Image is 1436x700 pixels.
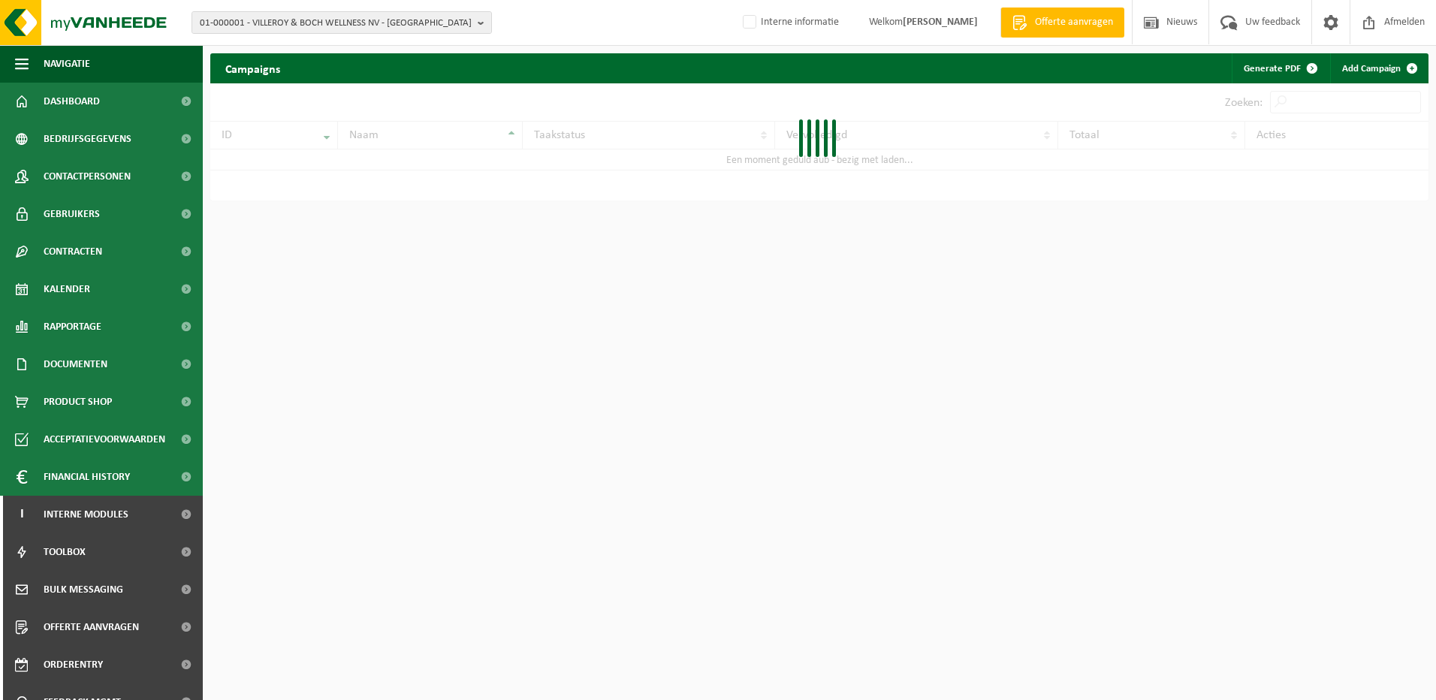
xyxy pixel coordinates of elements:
[740,11,839,34] label: Interne informatie
[44,308,101,345] span: Rapportage
[44,458,130,496] span: Financial History
[1330,53,1427,83] a: Add Campaign
[210,53,295,83] h2: Campaigns
[1000,8,1124,38] a: Offerte aanvragen
[1031,15,1117,30] span: Offerte aanvragen
[44,45,90,83] span: Navigatie
[44,233,102,270] span: Contracten
[903,17,978,28] strong: [PERSON_NAME]
[44,421,165,458] span: Acceptatievoorwaarden
[44,571,123,608] span: Bulk Messaging
[44,646,170,683] span: Orderentry Goedkeuring
[44,270,90,308] span: Kalender
[44,120,131,158] span: Bedrijfsgegevens
[44,533,86,571] span: Toolbox
[1232,53,1327,83] a: Generate PDF
[15,496,29,533] span: I
[192,11,492,34] button: 01-000001 - VILLEROY & BOCH WELLNESS NV - [GEOGRAPHIC_DATA]
[44,158,131,195] span: Contactpersonen
[44,383,112,421] span: Product Shop
[44,345,107,383] span: Documenten
[44,195,100,233] span: Gebruikers
[44,496,128,533] span: Interne modules
[44,608,139,646] span: Offerte aanvragen
[44,83,100,120] span: Dashboard
[200,12,472,35] span: 01-000001 - VILLEROY & BOCH WELLNESS NV - [GEOGRAPHIC_DATA]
